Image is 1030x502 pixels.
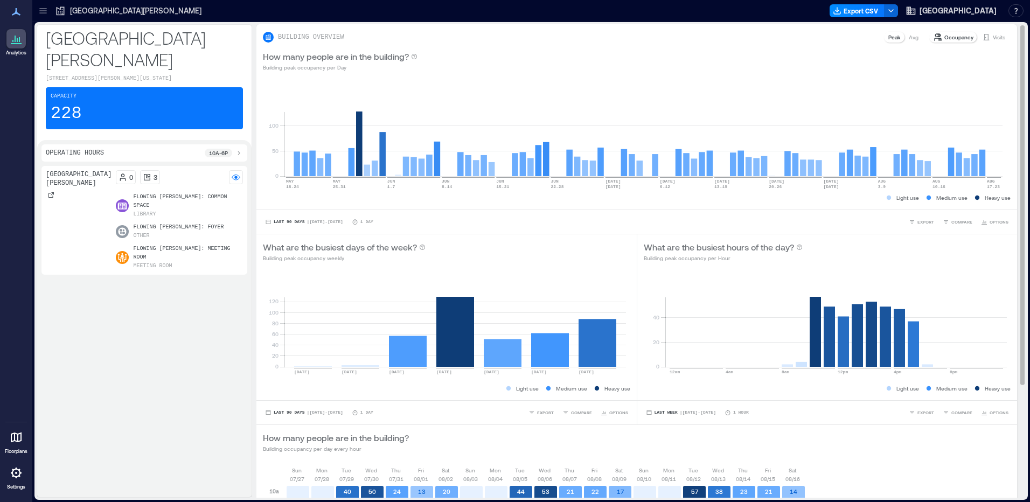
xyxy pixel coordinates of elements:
[286,179,294,184] text: MAY
[782,369,790,374] text: 8am
[907,407,936,418] button: EXPORT
[789,466,796,475] p: Sat
[688,466,698,475] p: Tue
[660,184,670,189] text: 6-12
[936,193,968,202] p: Medium use
[7,484,25,490] p: Settings
[393,488,401,495] text: 24
[917,219,934,225] span: EXPORT
[443,488,450,495] text: 20
[387,184,395,189] text: 1-7
[365,466,377,475] p: Wed
[442,184,452,189] text: 8-14
[562,475,577,483] p: 08/07
[738,466,748,475] p: Thu
[598,407,630,418] button: OPTIONS
[538,475,552,483] p: 08/06
[691,488,699,495] text: 57
[315,475,329,483] p: 07/28
[342,466,351,475] p: Tue
[133,210,156,219] p: Library
[488,475,503,483] p: 08/04
[46,170,112,187] p: [GEOGRAPHIC_DATA][PERSON_NAME]
[70,5,201,16] p: [GEOGRAPHIC_DATA][PERSON_NAME]
[639,466,649,475] p: Sun
[571,409,592,416] span: COMPARE
[560,407,594,418] button: COMPARE
[604,384,630,393] p: Heavy use
[944,33,973,41] p: Occupancy
[765,488,772,495] text: 21
[714,179,730,184] text: [DATE]
[652,314,659,320] tspan: 40
[209,149,228,157] p: 10a - 6p
[133,262,172,270] p: Meeting Room
[269,309,279,316] tspan: 100
[129,173,133,182] p: 0
[154,173,157,182] p: 3
[389,475,403,483] p: 07/31
[517,488,525,495] text: 44
[133,245,243,262] p: Flowing [PERSON_NAME]: Meeting Room
[484,369,499,374] text: [DATE]
[761,475,775,483] p: 08/15
[463,475,478,483] p: 08/03
[715,488,723,495] text: 38
[6,50,26,56] p: Analytics
[823,184,839,189] text: [DATE]
[726,369,734,374] text: 4am
[662,475,676,483] p: 08/11
[51,92,76,101] p: Capacity
[951,409,972,416] span: COMPARE
[339,475,354,483] p: 07/29
[987,184,1000,189] text: 17-23
[551,179,559,184] text: JUN
[414,475,428,483] p: 08/01
[606,179,621,184] text: [DATE]
[951,219,972,225] span: COMPARE
[442,179,450,184] text: JUN
[133,223,224,232] p: Flowing [PERSON_NAME]: Foyer
[979,217,1011,227] button: OPTIONS
[894,369,902,374] text: 4pm
[591,466,597,475] p: Fri
[985,384,1011,393] p: Heavy use
[567,488,574,495] text: 21
[542,488,549,495] text: 53
[263,63,417,72] p: Building peak occupancy per Day
[51,103,82,124] p: 228
[436,369,452,374] text: [DATE]
[387,179,395,184] text: JUN
[902,2,1000,19] button: [GEOGRAPHIC_DATA]
[513,475,527,483] p: 08/05
[950,369,958,374] text: 8pm
[936,384,968,393] p: Medium use
[515,466,525,475] p: Tue
[609,409,628,416] span: OPTIONS
[360,219,373,225] p: 1 Day
[896,384,919,393] p: Light use
[263,254,426,262] p: Building peak occupancy weekly
[637,475,651,483] p: 08/10
[272,320,279,326] tspan: 80
[442,466,449,475] p: Sat
[269,298,279,304] tspan: 120
[3,460,29,493] a: Settings
[391,466,401,475] p: Thu
[333,179,341,184] text: MAY
[342,369,357,374] text: [DATE]
[941,407,975,418] button: COMPARE
[364,475,379,483] p: 07/30
[263,407,345,418] button: Last 90 Days |[DATE]-[DATE]
[896,193,919,202] p: Light use
[46,149,104,157] p: Operating Hours
[740,488,748,495] text: 23
[539,466,551,475] p: Wed
[644,254,803,262] p: Building peak occupancy per Hour
[278,33,344,41] p: BUILDING OVERVIEW
[670,369,680,374] text: 12am
[652,339,659,345] tspan: 20
[644,407,718,418] button: Last Week |[DATE]-[DATE]
[941,217,975,227] button: COMPARE
[993,33,1005,41] p: Visits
